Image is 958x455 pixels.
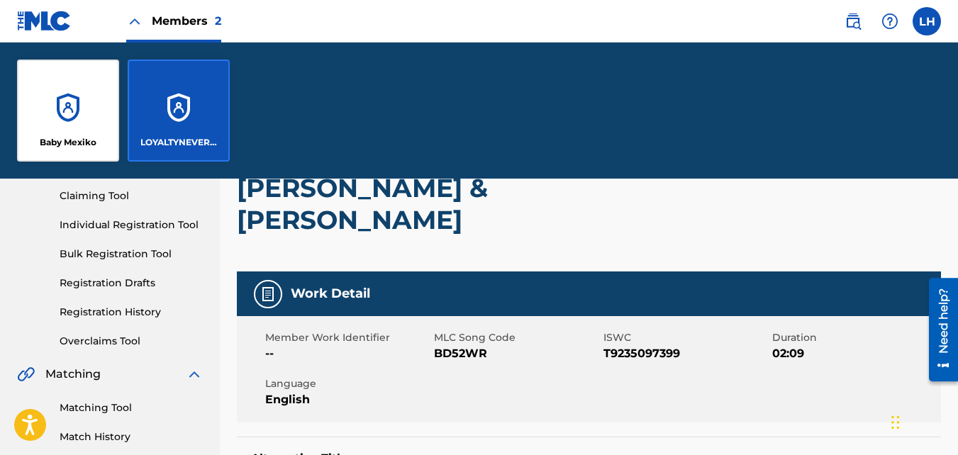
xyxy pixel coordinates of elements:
[265,391,430,408] span: English
[60,334,203,349] a: Overclaims Tool
[434,345,599,362] span: BD52WR
[839,7,867,35] a: Public Search
[891,401,900,444] div: Drag
[887,387,958,455] iframe: Chat Widget
[265,330,430,345] span: Member Work Identifier
[237,172,659,236] h2: [PERSON_NAME] & [PERSON_NAME]
[17,60,119,162] a: AccountsBaby Mexiko
[265,376,430,391] span: Language
[152,13,221,29] span: Members
[60,189,203,203] a: Claiming Tool
[291,286,370,302] h5: Work Detail
[260,286,277,303] img: Work Detail
[126,13,143,30] img: Close
[881,13,898,30] img: help
[60,305,203,320] a: Registration History
[265,345,430,362] span: --
[60,276,203,291] a: Registration Drafts
[913,7,941,35] div: User Menu
[140,136,218,149] p: LOYALTYNEVERDIES
[40,136,96,149] p: Baby Mexiko
[918,272,958,386] iframe: Resource Center
[45,366,101,383] span: Matching
[876,7,904,35] div: Help
[60,218,203,232] a: Individual Registration Tool
[17,366,35,383] img: Matching
[772,330,937,345] span: Duration
[215,14,221,28] span: 2
[60,429,203,444] a: Match History
[186,366,203,383] img: expand
[603,345,769,362] span: T9235097399
[845,13,862,30] img: search
[772,345,937,362] span: 02:09
[17,11,72,31] img: MLC Logo
[434,330,599,345] span: MLC Song Code
[603,330,769,345] span: ISWC
[128,60,230,162] a: AccountsLOYALTYNEVERDIES
[60,400,203,415] a: Matching Tool
[60,247,203,262] a: Bulk Registration Tool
